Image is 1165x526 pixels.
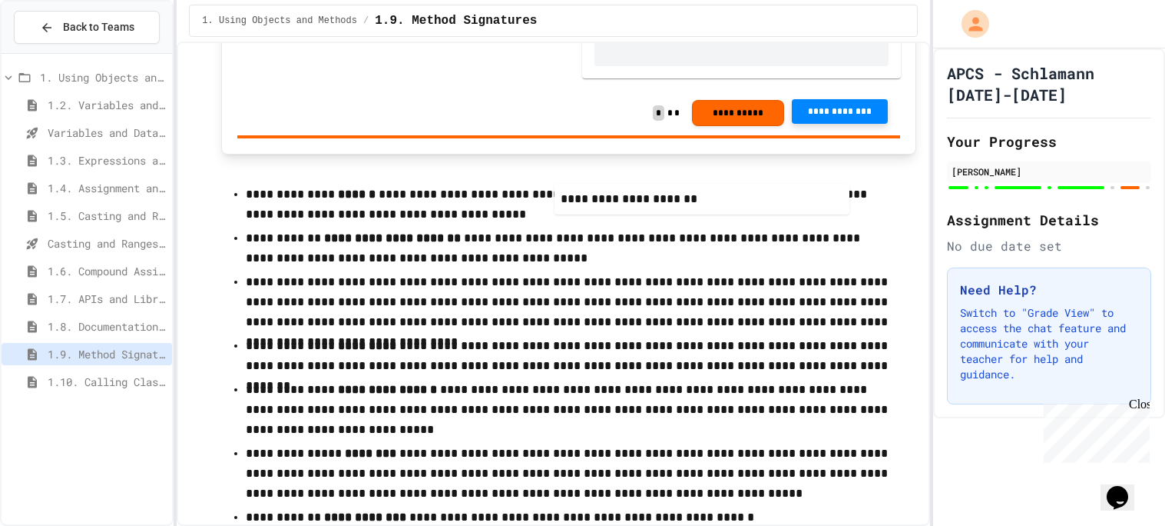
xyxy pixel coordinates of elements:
[48,208,166,224] span: 1.5. Casting and Ranges of Values
[48,291,166,307] span: 1.7. APIs and Libraries
[48,374,166,390] span: 1.10. Calling Class Methods
[202,15,357,27] span: 1. Using Objects and Methods
[952,165,1147,178] div: [PERSON_NAME]
[48,152,166,168] span: 1.3. Expressions and Output [New]
[947,237,1151,255] div: No due date set
[960,281,1138,299] h3: Need Help?
[945,6,993,42] div: My Account
[48,318,166,335] span: 1.8. Documentation with Comments and Preconditions
[960,305,1138,382] p: Switch to "Grade View" to access the chat feature and communicate with your teacher for help and ...
[63,19,134,35] span: Back to Teams
[48,346,166,362] span: 1.9. Method Signatures
[48,180,166,196] span: 1.4. Assignment and Input
[48,235,166,251] span: Casting and Ranges of variables - Quiz
[947,209,1151,231] h2: Assignment Details
[363,15,369,27] span: /
[1100,464,1150,511] iframe: chat widget
[48,263,166,279] span: 1.6. Compound Assignment Operators
[375,12,537,30] span: 1.9. Method Signatures
[1038,398,1150,463] iframe: chat widget
[947,62,1151,105] h1: APCS - Schlamann [DATE]-[DATE]
[6,6,106,98] div: Chat with us now!Close
[14,11,160,44] button: Back to Teams
[947,131,1151,152] h2: Your Progress
[48,125,166,141] span: Variables and Data Types - Quiz
[40,69,166,85] span: 1. Using Objects and Methods
[48,97,166,113] span: 1.2. Variables and Data Types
